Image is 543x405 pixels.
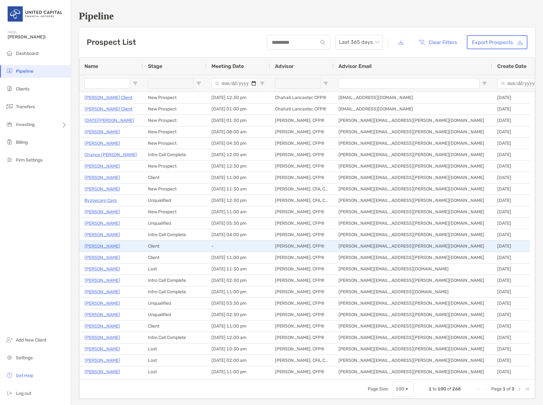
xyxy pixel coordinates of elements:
div: [DATE] 02:30 pm [206,309,270,320]
p: [PERSON_NAME] [84,345,120,353]
div: Client [143,172,206,183]
div: [PERSON_NAME][EMAIL_ADDRESS][PERSON_NAME][DOMAIN_NAME] [333,275,492,286]
span: Advisor Email [339,63,372,69]
a: [PERSON_NAME] [84,139,120,147]
a: [PERSON_NAME] [84,162,120,170]
a: [PERSON_NAME] [84,254,120,262]
div: [DATE] 04:00 pm [206,229,270,240]
div: [PERSON_NAME], CFP® [270,241,333,252]
div: [DATE] 12:00 am [206,149,270,160]
a: Byzoecaro Caro [84,196,117,204]
div: [DATE] 11:00 am [206,206,270,217]
div: [PERSON_NAME], CFP® [270,309,333,320]
div: [PERSON_NAME][EMAIL_ADDRESS][PERSON_NAME][DOMAIN_NAME] [333,366,492,377]
div: [DATE] 11:00 pm [206,286,270,297]
div: [DATE] 10:30 am [206,343,270,355]
span: 268 [452,386,461,392]
span: 1 [503,386,506,392]
div: [DATE] 11:00 pm [206,252,270,263]
div: [PERSON_NAME], CFP® [270,149,333,160]
h1: Pipeline [79,10,535,22]
span: Settings [16,355,33,361]
span: Dashboard [16,51,38,56]
p: [PERSON_NAME] [84,185,120,193]
a: [PERSON_NAME] [84,276,120,284]
div: [DATE] 11:00 pm [206,321,270,332]
span: to [432,386,437,392]
div: [PERSON_NAME][EMAIL_ADDRESS][PERSON_NAME][DOMAIN_NAME] [333,241,492,252]
div: Intro Call Complete [143,275,206,286]
div: Client [143,252,206,263]
div: [DATE] 11:00 pm [206,172,270,183]
div: Next Page [517,387,522,392]
div: [PERSON_NAME][EMAIL_ADDRESS][PERSON_NAME][DOMAIN_NAME] [333,332,492,343]
div: [PERSON_NAME], CFP® [270,298,333,309]
div: [PERSON_NAME][EMAIL_ADDRESS][PERSON_NAME][DOMAIN_NAME] [333,183,492,195]
span: Transfers [16,104,35,110]
div: [DATE] 08:00 am [206,126,270,137]
div: New Prospect [143,115,206,126]
a: Chance [PERSON_NAME] [84,151,137,159]
a: [PERSON_NAME] [84,334,120,342]
img: United Capital Logo [8,3,63,25]
div: [PERSON_NAME], CFP® [270,206,333,217]
div: [PERSON_NAME], CFP® [270,275,333,286]
div: [PERSON_NAME], CFP® [270,343,333,355]
div: [PERSON_NAME][EMAIL_ADDRESS][PERSON_NAME][DOMAIN_NAME] [333,172,492,183]
div: [PERSON_NAME], CFP® [270,366,333,377]
div: [PERSON_NAME][EMAIL_ADDRESS][PERSON_NAME][DOMAIN_NAME] [333,161,492,172]
div: [DATE] 11:30 am [206,183,270,195]
a: [PERSON_NAME] Client [84,94,132,102]
div: New Prospect [143,103,206,115]
a: [PERSON_NAME] [84,208,120,216]
span: Get Help [16,373,33,378]
div: [PERSON_NAME][EMAIL_ADDRESS][PERSON_NAME][DOMAIN_NAME] [333,138,492,149]
div: [PERSON_NAME], CFA, CFP® [270,195,333,206]
div: [DATE] 04:30 pm [206,138,270,149]
a: [PERSON_NAME] [84,219,120,227]
span: Advisor [275,63,294,69]
span: Page [491,386,502,392]
span: Billing [16,140,28,145]
p: [PERSON_NAME] Client [84,105,132,113]
div: [DATE] 12:00 am [206,332,270,343]
div: [PERSON_NAME], CFP® [270,218,333,229]
div: [PERSON_NAME], CFP® [270,138,333,149]
a: [PERSON_NAME] [84,322,120,330]
span: Add New Client [16,337,46,343]
div: Previous Page [484,387,489,392]
img: pipeline icon [6,67,13,75]
button: Open Filter Menu [260,81,265,86]
div: Intro Call Complete [143,229,206,240]
div: Page Size: [368,386,389,392]
div: [PERSON_NAME][EMAIL_ADDRESS][PERSON_NAME][DOMAIN_NAME] [333,126,492,137]
input: Advisor Email Filter Input [339,78,479,89]
a: [PERSON_NAME] [84,242,120,250]
img: transfers icon [6,103,13,110]
a: [PERSON_NAME] [84,231,120,239]
img: dashboard icon [6,49,13,57]
div: [PERSON_NAME], CFP® [270,286,333,297]
a: [PERSON_NAME] [84,128,120,136]
span: 100 [438,386,446,392]
div: First Page [476,387,481,392]
p: [PERSON_NAME] [84,265,120,273]
div: [PERSON_NAME][EMAIL_ADDRESS][DOMAIN_NAME] [333,286,492,297]
p: [DATE][PERSON_NAME] [84,116,134,124]
div: [PERSON_NAME], CFP® [270,172,333,183]
div: Chahati Lancaster, CFP® [270,92,333,103]
div: [DATE] 03:30 pm [206,298,270,309]
div: [PERSON_NAME][EMAIL_ADDRESS][PERSON_NAME][DOMAIN_NAME] [333,195,492,206]
div: New Prospect [143,138,206,149]
p: [PERSON_NAME] [84,356,120,364]
div: Intro Call Complete [143,332,206,343]
span: Investing [16,122,35,127]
